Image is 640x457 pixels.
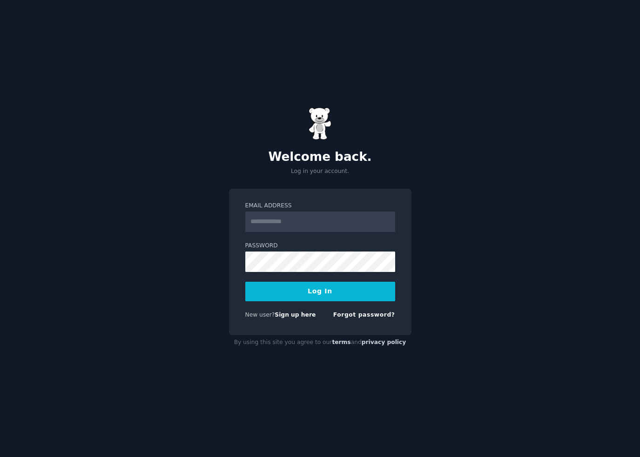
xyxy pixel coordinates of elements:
[229,150,411,165] h2: Welcome back.
[245,242,395,250] label: Password
[245,202,395,210] label: Email Address
[362,339,406,345] a: privacy policy
[332,339,350,345] a: terms
[245,311,275,318] span: New user?
[309,107,332,140] img: Gummy Bear
[229,167,411,176] p: Log in your account.
[275,311,316,318] a: Sign up here
[333,311,395,318] a: Forgot password?
[229,335,411,350] div: By using this site you agree to our and
[245,282,395,301] button: Log In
